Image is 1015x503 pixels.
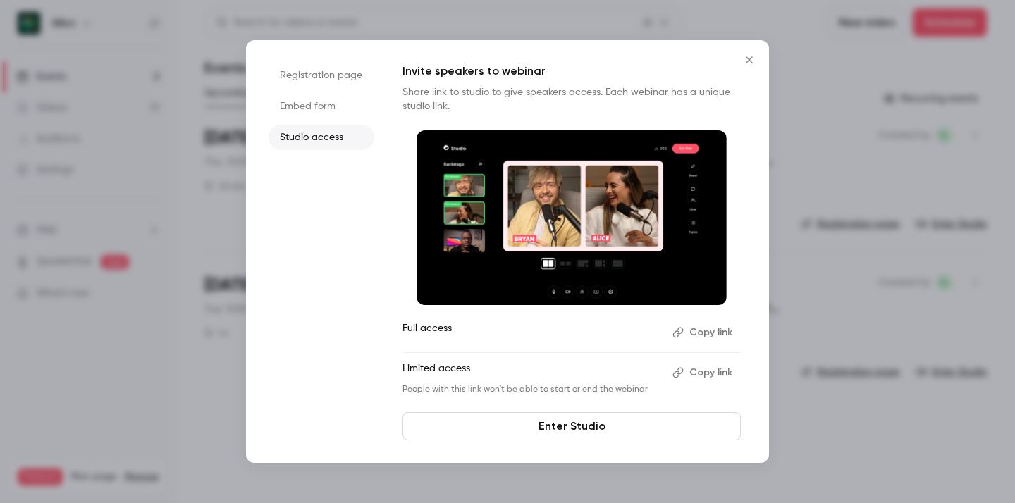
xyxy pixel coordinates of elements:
button: Copy link [667,321,741,344]
a: Enter Studio [402,412,741,440]
img: Invite speakers to webinar [417,130,727,305]
li: Embed form [269,94,374,119]
button: Close [735,46,763,74]
p: People with this link won't be able to start or end the webinar [402,384,661,395]
p: Limited access [402,361,661,384]
li: Registration page [269,63,374,88]
p: Share link to studio to give speakers access. Each webinar has a unique studio link. [402,85,741,113]
p: Invite speakers to webinar [402,63,741,80]
button: Copy link [667,361,741,384]
li: Studio access [269,125,374,150]
p: Full access [402,321,661,344]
